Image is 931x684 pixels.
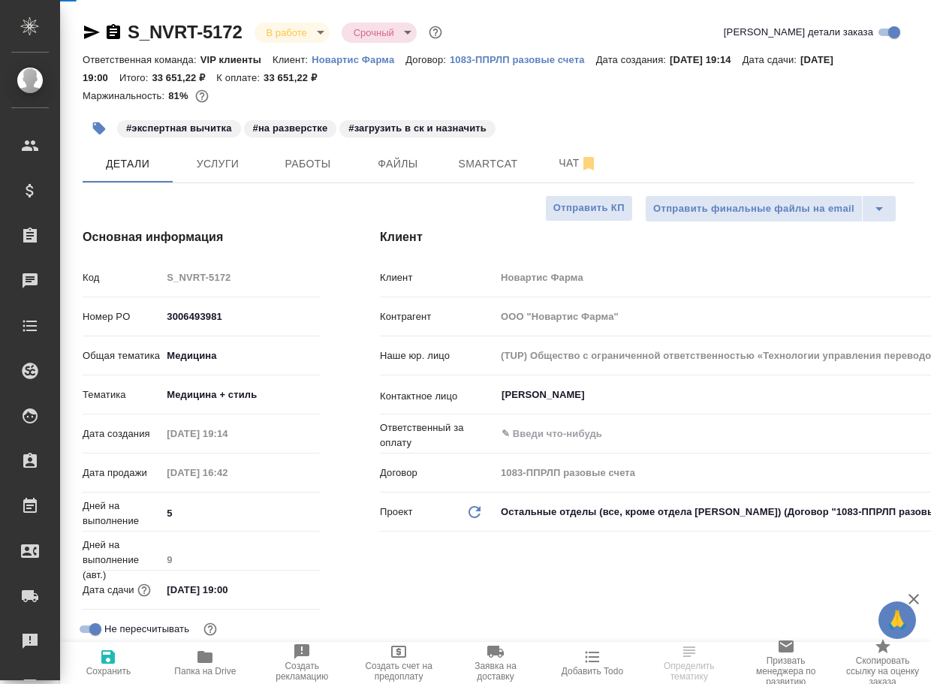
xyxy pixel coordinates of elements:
span: [PERSON_NAME] детали заказа [724,25,873,40]
p: Ответственная команда: [83,54,200,65]
a: S_NVRT-5172 [128,22,243,42]
p: Проект [380,505,413,520]
span: Создать рекламацию [263,661,342,682]
p: 81% [168,90,191,101]
span: Услуги [182,155,254,173]
button: Сохранить [60,642,157,684]
span: Отправить финальные файлы на email [653,200,854,218]
button: Включи, если не хочешь, чтобы указанная дата сдачи изменилась после переставления заказа в 'Подтв... [200,619,220,639]
p: Договор [380,466,496,481]
button: Доп статусы указывают на важность/срочность заказа [426,23,445,42]
button: Отправить финальные файлы на email [645,195,863,222]
button: Скопировать ссылку для ЯМессенджера [83,23,101,41]
p: Номер PO [83,309,161,324]
button: Создать счет на предоплату [351,642,447,684]
button: 5320.45 RUB; [192,86,212,106]
span: экспертная вычитка [116,121,243,134]
p: Новартис Фарма [312,54,405,65]
input: Пустое поле [161,549,320,571]
span: на разверстке [243,121,339,134]
button: Призвать менеджера по развитию [737,642,834,684]
input: ✎ Введи что-нибудь [161,306,320,327]
p: Тематика [83,387,161,402]
p: Клиент [380,270,496,285]
input: Пустое поле [161,462,293,484]
p: Код [83,270,161,285]
p: Дата продажи [83,466,161,481]
button: Определить тематику [640,642,737,684]
p: #загрузить в ск и назначить [348,121,487,136]
button: В работе [262,26,312,39]
span: Добавить Todo [562,666,623,676]
span: Определить тематику [649,661,728,682]
button: Заявка на доставку [447,642,544,684]
button: 🙏 [878,601,916,639]
p: Договор: [405,54,450,65]
div: Медицина + стиль [161,382,320,408]
div: split button [645,195,896,222]
h4: Клиент [380,228,914,246]
p: #на разверстке [253,121,328,136]
span: Файлы [362,155,434,173]
p: [DATE] 19:14 [670,54,743,65]
p: Контрагент [380,309,496,324]
p: Дата создания [83,426,161,441]
p: Дата сдачи: [743,54,800,65]
span: Детали [92,155,164,173]
span: Чат [542,154,614,173]
p: Клиент: [273,54,312,65]
p: Дата сдачи [83,583,134,598]
p: Дней на выполнение (авт.) [83,538,161,583]
p: Маржинальность: [83,90,168,101]
a: Новартис Фарма [312,53,405,65]
span: Не пересчитывать [104,622,189,637]
div: В работе [342,23,417,43]
input: Пустое поле [161,267,320,288]
button: Создать рекламацию [254,642,351,684]
h4: Основная информация [83,228,320,246]
button: Добавить Todo [544,642,640,684]
button: Если добавить услуги и заполнить их объемом, то дата рассчитается автоматически [134,580,154,600]
span: Папка на Drive [174,666,236,676]
button: Папка на Drive [157,642,254,684]
p: Дней на выполнение [83,499,161,529]
div: В работе [255,23,330,43]
input: ✎ Введи что-нибудь [161,502,320,524]
span: Создать счет на предоплату [360,661,438,682]
p: К оплате: [216,72,264,83]
p: 33 651,22 ₽ [264,72,328,83]
p: Дата создания: [596,54,670,65]
p: VIP клиенты [200,54,273,65]
button: Добавить тэг [83,112,116,145]
input: ✎ Введи что-нибудь [161,579,293,601]
p: Итого: [119,72,152,83]
p: Контактное лицо [380,389,496,404]
svg: Отписаться [580,155,598,173]
span: Заявка на доставку [456,661,535,682]
p: 1083-ППРЛП разовые счета [450,54,596,65]
button: Скопировать ссылку [104,23,122,41]
p: 33 651,22 ₽ [152,72,216,83]
button: Скопировать ссылку на оценку заказа [834,642,931,684]
span: 🙏 [884,604,910,636]
p: Общая тематика [83,348,161,363]
p: Ответственный за оплату [380,420,496,450]
button: Отправить КП [545,195,633,221]
p: #экспертная вычитка [126,121,232,136]
span: Smartcat [452,155,524,173]
span: загрузить в ск и назначить [338,121,497,134]
span: Работы [272,155,344,173]
div: Медицина [161,343,320,369]
span: Сохранить [86,666,131,676]
input: Пустое поле [161,423,293,444]
span: Отправить КП [553,200,625,217]
a: 1083-ППРЛП разовые счета [450,53,596,65]
button: Срочный [349,26,399,39]
p: Наше юр. лицо [380,348,496,363]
